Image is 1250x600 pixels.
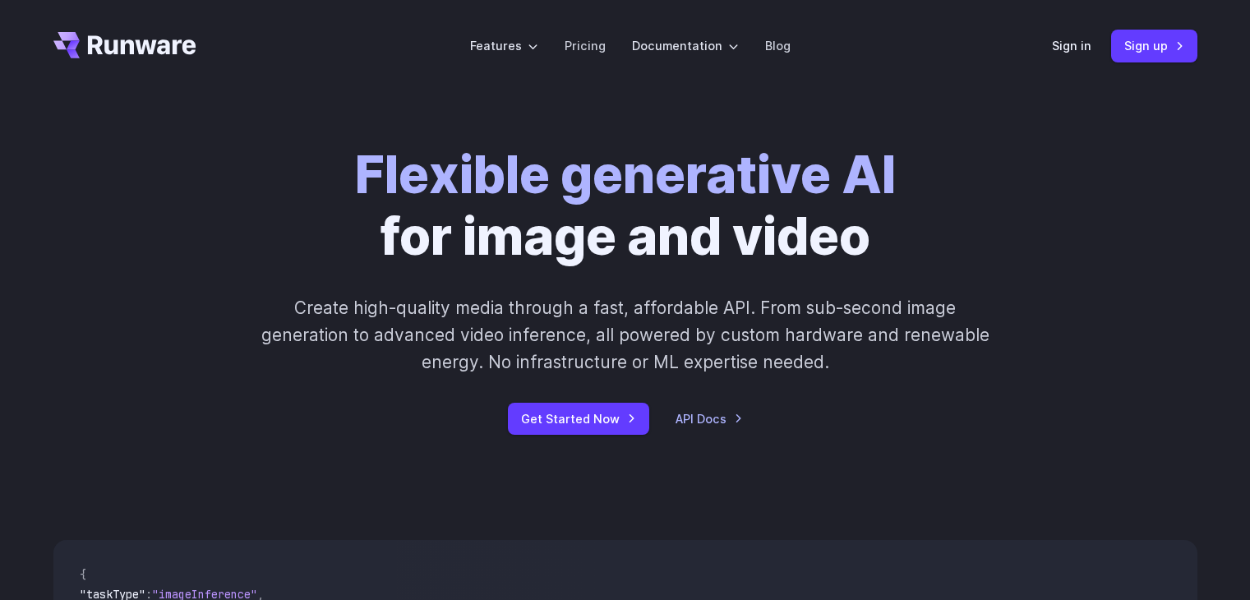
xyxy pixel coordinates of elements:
a: Go to / [53,32,196,58]
label: Documentation [632,36,739,55]
a: API Docs [676,409,743,428]
label: Features [470,36,538,55]
a: Get Started Now [508,403,649,435]
span: { [80,567,86,582]
a: Sign up [1111,30,1197,62]
a: Pricing [565,36,606,55]
a: Sign in [1052,36,1091,55]
p: Create high-quality media through a fast, affordable API. From sub-second image generation to adv... [259,294,991,376]
a: Blog [765,36,791,55]
h1: for image and video [355,145,896,268]
strong: Flexible generative AI [355,144,896,205]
